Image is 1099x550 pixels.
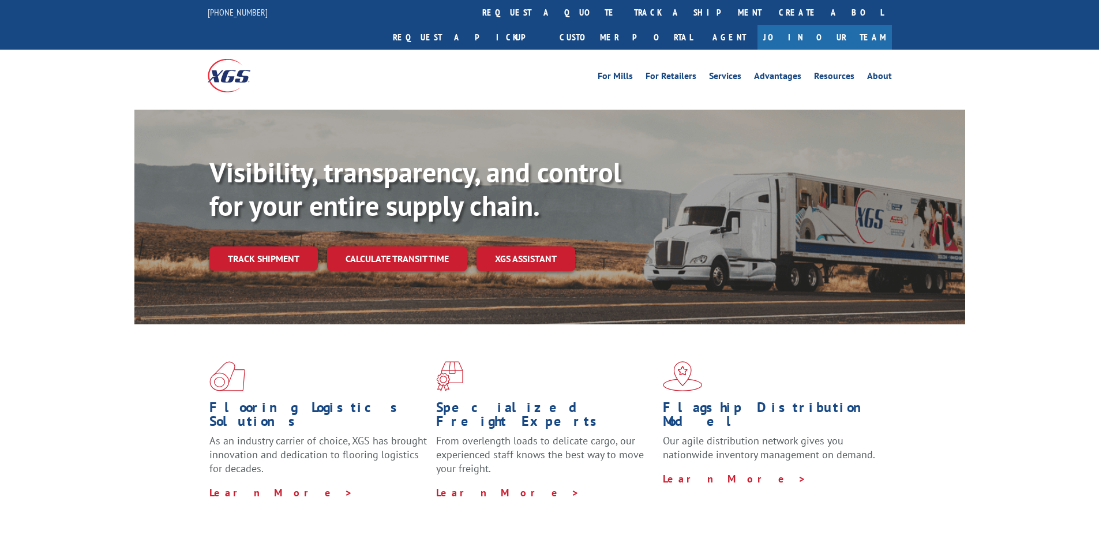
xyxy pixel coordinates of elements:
a: Customer Portal [551,25,701,50]
a: Learn More > [209,486,353,499]
a: Resources [814,72,854,84]
p: From overlength loads to delicate cargo, our experienced staff knows the best way to move your fr... [436,434,654,485]
a: Learn More > [436,486,580,499]
a: Calculate transit time [327,246,467,271]
a: XGS ASSISTANT [477,246,575,271]
a: Agent [701,25,757,50]
a: [PHONE_NUMBER] [208,6,268,18]
span: As an industry carrier of choice, XGS has brought innovation and dedication to flooring logistics... [209,434,427,475]
a: Learn More > [663,472,807,485]
h1: Flooring Logistics Solutions [209,401,427,434]
a: Join Our Team [757,25,892,50]
a: About [867,72,892,84]
img: xgs-icon-flagship-distribution-model-red [663,361,703,391]
a: Track shipment [209,246,318,271]
a: For Retailers [646,72,696,84]
a: Request a pickup [384,25,551,50]
img: xgs-icon-total-supply-chain-intelligence-red [209,361,245,391]
h1: Specialized Freight Experts [436,401,654,434]
a: Advantages [754,72,801,84]
img: xgs-icon-focused-on-flooring-red [436,361,463,391]
span: Our agile distribution network gives you nationwide inventory management on demand. [663,434,875,461]
b: Visibility, transparency, and control for your entire supply chain. [209,154,621,223]
a: For Mills [598,72,633,84]
a: Services [709,72,741,84]
h1: Flagship Distribution Model [663,401,881,434]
